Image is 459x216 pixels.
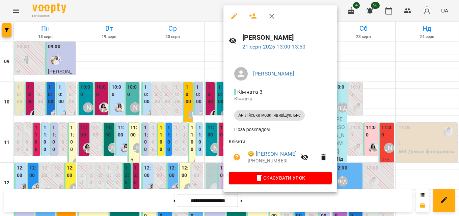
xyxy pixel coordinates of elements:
a: [PERSON_NAME] [253,70,294,77]
ul: Клієнти [229,138,332,172]
li: Поза розкладом [229,123,332,135]
button: Скасувати Урок [229,172,332,184]
a: 😀 [PERSON_NAME] [248,150,297,158]
p: Кімната [234,96,326,102]
span: Скасувати Урок [234,174,326,182]
a: 21 серп 2025 13:00-13:50 [242,43,306,50]
button: Візит ще не сплачено. Додати оплату? [229,149,245,165]
span: Англійська мова індивідуальне [234,112,305,118]
span: - Кімната 3 [234,89,264,95]
p: [PHONE_NUMBER] [248,158,297,164]
h6: [PERSON_NAME] [242,32,332,43]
